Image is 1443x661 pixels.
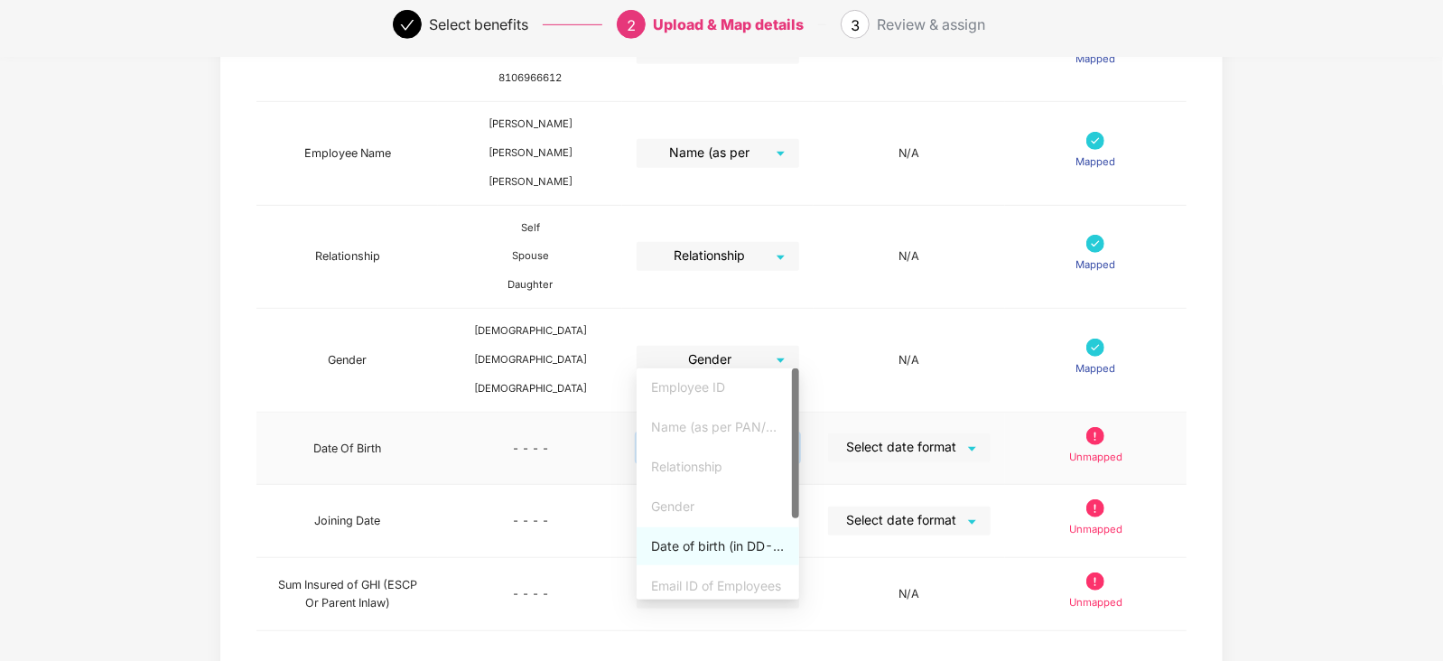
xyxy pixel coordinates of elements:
[637,488,799,526] div: Gender
[1075,361,1115,377] p: Mapped
[1075,51,1115,68] p: Mapped
[400,18,414,33] span: check
[1086,499,1104,517] img: svg+xml;base64,PHN2ZyB4bWxucz0iaHR0cDovL3d3dy53My5vcmcvMjAwMC9zdmciIHdpZHRoPSIxOS45OTkiIGhlaWdodD...
[647,242,789,271] span: Relationship
[452,381,608,397] div: [DEMOGRAPHIC_DATA]
[452,277,608,293] div: Daughter
[651,536,785,556] div: Date of birth (in DD-MMM-YYYY format) as per PAN/Aadhar Card
[452,248,608,265] div: Spouse
[452,352,608,368] div: [DEMOGRAPHIC_DATA]
[1086,339,1104,357] img: svg+xml;base64,PHN2ZyB4bWxucz0iaHR0cDovL3d3dy53My5vcmcvMjAwMC9zdmciIHdpZHRoPSIxNyIgaGVpZ2h0PSIxNy...
[651,457,785,477] div: Relationship
[651,417,785,437] div: Name (as per PAN/Aadhar Card)
[637,527,799,565] div: Date of birth (in DD-MMM-YYYY format) as per PAN/Aadhar Card
[452,116,608,133] div: [PERSON_NAME]
[814,206,1005,309] td: N/A
[1069,595,1122,611] p: Unmapped
[256,413,438,486] td: Date Of Birth
[256,102,438,205] td: Employee Name
[1069,450,1122,466] p: Unmapped
[814,558,1005,631] td: N/A
[851,16,860,34] span: 3
[1075,257,1115,274] p: Mapped
[814,102,1005,205] td: N/A
[637,567,799,605] div: Email ID of Employees
[1086,427,1104,445] img: svg+xml;base64,PHN2ZyB4bWxucz0iaHR0cDovL3d3dy53My5vcmcvMjAwMC9zdmciIHdpZHRoPSIxOS45OTkiIGhlaWdodD...
[637,448,799,486] div: Relationship
[647,139,789,168] span: Name (as per PAN/Aadhar Card)
[452,323,608,340] div: [DEMOGRAPHIC_DATA]
[1086,573,1104,591] img: svg+xml;base64,PHN2ZyB4bWxucz0iaHR0cDovL3d3dy53My5vcmcvMjAwMC9zdmciIHdpZHRoPSIxOS45OTkiIGhlaWdodD...
[637,408,799,446] div: Name (as per PAN/Aadhar Card)
[1075,154,1115,171] p: Mapped
[637,368,799,406] div: Employee ID
[452,145,608,162] div: [PERSON_NAME]
[1086,132,1104,150] img: svg+xml;base64,PHN2ZyB4bWxucz0iaHR0cDovL3d3dy53My5vcmcvMjAwMC9zdmciIHdpZHRoPSIxNyIgaGVpZ2h0PSIxNy...
[256,206,438,309] td: Relationship
[651,497,785,517] div: Gender
[438,413,622,486] td: - - - -
[647,346,789,375] span: Gender
[814,309,1005,412] td: N/A
[627,16,636,34] span: 2
[1069,522,1122,538] p: Unmapped
[256,485,438,558] td: Joining Date
[653,10,804,39] div: Upload & Map details
[438,485,622,558] td: - - - -
[452,70,608,87] div: 8106966612
[256,309,438,412] td: Gender
[452,220,608,237] div: Self
[651,576,785,596] div: Email ID of Employees
[438,558,622,631] td: - - - -
[256,558,438,631] td: Sum Insured of GHI (ESCP Or Parent Inlaw)
[429,10,528,39] div: Select benefits
[651,377,785,397] div: Employee ID
[877,10,985,39] div: Review & assign
[452,174,608,191] div: [PERSON_NAME]
[1086,235,1104,253] img: svg+xml;base64,PHN2ZyB4bWxucz0iaHR0cDovL3d3dy53My5vcmcvMjAwMC9zdmciIHdpZHRoPSIxNyIgaGVpZ2h0PSIxNy...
